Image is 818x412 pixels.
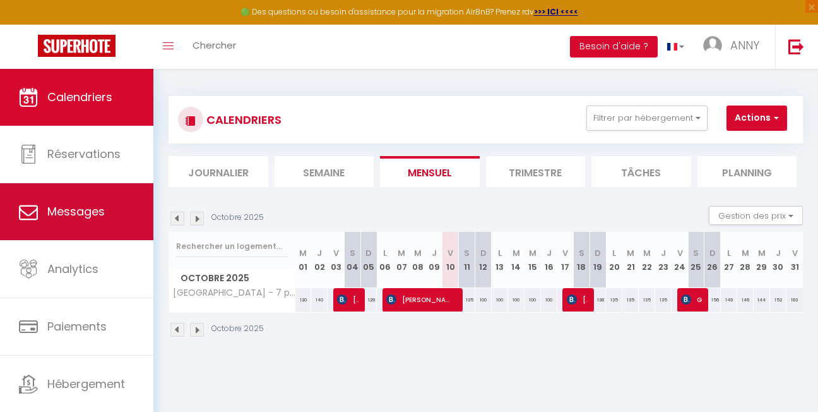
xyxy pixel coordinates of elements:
[183,25,246,69] a: Chercher
[525,232,541,288] th: 15
[786,288,803,312] div: 183
[754,232,770,288] th: 29
[661,247,666,259] abbr: J
[770,288,786,312] div: 152
[639,288,655,312] div: 135
[567,288,588,312] span: [PERSON_NAME]
[513,247,520,259] abbr: M
[398,247,405,259] abbr: M
[169,156,268,187] li: Journalier
[47,376,125,392] span: Hébergement
[672,232,688,288] th: 24
[573,232,590,288] th: 18
[639,232,655,288] th: 22
[770,232,786,288] th: 30
[590,288,606,312] div: 138
[730,37,759,53] span: ANNY
[704,232,721,288] th: 26
[350,247,355,259] abbr: S
[606,288,622,312] div: 135
[475,232,492,288] th: 12
[211,323,264,335] p: Octobre 2025
[365,247,372,259] abbr: D
[337,288,358,312] span: [PERSON_NAME]
[655,288,672,312] div: 135
[590,232,606,288] th: 19
[525,288,541,312] div: 100
[557,232,574,288] th: 17
[377,232,393,288] th: 06
[169,269,295,288] span: Octobre 2025
[742,247,749,259] abbr: M
[754,288,770,312] div: 144
[508,288,525,312] div: 100
[386,288,454,312] span: [PERSON_NAME]
[591,156,691,187] li: Tâches
[203,106,282,134] h3: CALENDRIERS
[612,247,616,259] abbr: L
[697,156,797,187] li: Planning
[534,6,578,17] a: >>> ICI <<<<
[317,247,322,259] abbr: J
[737,232,754,288] th: 28
[541,232,557,288] th: 16
[47,203,105,219] span: Messages
[709,247,716,259] abbr: D
[655,232,672,288] th: 23
[193,39,236,52] span: Chercher
[694,25,775,69] a: ... ANNY
[622,288,639,312] div: 135
[758,247,766,259] abbr: M
[360,288,377,312] div: 129
[498,247,502,259] abbr: L
[721,232,737,288] th: 27
[786,232,803,288] th: 31
[38,35,116,57] img: Super Booking
[426,232,442,288] th: 09
[595,247,601,259] abbr: D
[459,232,475,288] th: 11
[570,36,658,58] button: Besoin d'aide ?
[541,288,557,312] div: 100
[311,288,328,312] div: 140
[328,232,344,288] th: 03
[393,232,410,288] th: 07
[47,261,98,277] span: Analytics
[464,247,470,259] abbr: S
[211,212,264,224] p: Octobre 2025
[529,247,536,259] abbr: M
[726,106,787,131] button: Actions
[299,247,307,259] abbr: M
[344,232,360,288] th: 04
[643,247,651,259] abbr: M
[693,247,699,259] abbr: S
[448,247,453,259] abbr: V
[47,318,107,334] span: Paiements
[295,288,312,312] div: 120
[383,247,387,259] abbr: L
[792,247,798,259] abbr: V
[586,106,708,131] button: Filtrer par hébergement
[721,288,737,312] div: 149
[709,206,803,225] button: Gestion des prix
[410,232,426,288] th: 08
[442,232,459,288] th: 10
[606,232,622,288] th: 20
[776,247,781,259] abbr: J
[677,247,683,259] abbr: V
[414,247,422,259] abbr: M
[47,89,112,105] span: Calendriers
[703,36,722,55] img: ...
[737,288,754,312] div: 146
[727,247,731,259] abbr: L
[627,247,634,259] abbr: M
[681,288,702,312] span: Gokce Agsu
[508,232,525,288] th: 14
[380,156,480,187] li: Mensuel
[176,235,288,258] input: Rechercher un logement...
[492,232,508,288] th: 13
[171,288,297,298] span: [GEOGRAPHIC_DATA] - 7 personnes - centre ville
[486,156,586,187] li: Trimestre
[459,288,475,312] div: 135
